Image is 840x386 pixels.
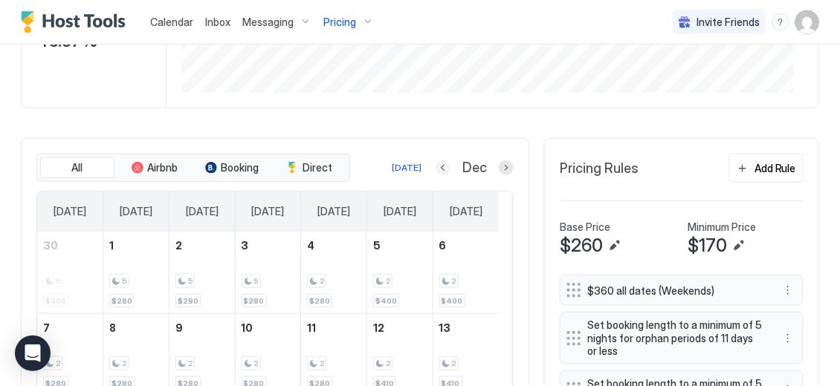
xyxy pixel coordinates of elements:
[169,232,235,259] a: December 2, 2025
[587,284,764,298] span: $360 all dates (Weekends)
[323,16,356,29] span: Pricing
[452,276,456,286] span: 2
[367,314,433,341] a: December 12, 2025
[442,296,463,306] span: $400
[320,359,324,368] span: 2
[169,232,235,314] td: December 2, 2025
[150,14,193,30] a: Calendar
[43,321,50,334] span: 7
[560,160,639,177] span: Pricing Rules
[117,157,192,178] button: Airbnb
[373,239,381,252] span: 5
[307,321,316,334] span: 11
[54,205,86,218] span: [DATE]
[188,359,193,368] span: 2
[386,276,390,286] span: 2
[122,359,126,368] span: 2
[148,161,178,174] span: Airbnb
[560,235,603,257] span: $260
[688,220,756,234] span: Minimum Price
[236,232,301,259] a: December 3, 2025
[37,314,103,341] a: December 7, 2025
[72,161,83,174] span: All
[433,232,499,314] td: December 6, 2025
[112,296,132,306] span: $280
[242,16,294,29] span: Messaging
[392,161,421,174] div: [DATE]
[688,235,727,257] span: $170
[439,239,447,252] span: 6
[433,232,499,259] a: December 6, 2025
[188,276,193,286] span: 5
[222,161,259,174] span: Booking
[303,192,365,232] a: Thursday
[755,160,796,176] div: Add Rule
[205,14,230,30] a: Inbox
[103,314,169,341] a: December 8, 2025
[103,232,169,259] a: December 1, 2025
[186,205,219,218] span: [DATE]
[730,237,748,255] button: Edit
[367,232,433,314] td: December 5, 2025
[56,359,60,368] span: 2
[606,237,624,255] button: Edit
[301,314,366,341] a: December 11, 2025
[452,359,456,368] span: 2
[171,192,233,232] a: Tuesday
[499,160,514,175] button: Next month
[195,157,269,178] button: Booking
[15,336,51,371] div: Open Intercom Messenger
[779,281,797,299] div: menu
[435,192,497,232] a: Saturday
[37,232,103,259] a: November 30, 2025
[697,16,760,29] span: Invite Friends
[433,314,499,341] a: December 13, 2025
[254,276,259,286] span: 5
[175,239,182,252] span: 2
[367,232,433,259] a: December 5, 2025
[21,11,132,33] a: Host Tools Logo
[390,159,424,177] button: [DATE]
[436,160,450,175] button: Previous month
[317,205,350,218] span: [DATE]
[105,192,167,232] a: Monday
[254,359,259,368] span: 2
[375,296,397,306] span: $400
[587,318,764,358] span: Set booking length to a minimum of 5 nights for orphan periods of 11 days or less
[384,205,416,218] span: [DATE]
[40,157,114,178] button: All
[39,192,101,232] a: Sunday
[386,359,390,368] span: 2
[242,321,253,334] span: 10
[560,220,610,234] span: Base Price
[303,161,332,174] span: Direct
[235,232,301,314] td: December 3, 2025
[795,10,819,34] div: User profile
[178,296,198,306] span: $280
[301,232,367,314] td: December 4, 2025
[301,232,366,259] a: December 4, 2025
[103,232,169,314] td: December 1, 2025
[109,321,116,334] span: 8
[43,239,58,252] span: 30
[236,192,299,232] a: Wednesday
[169,314,235,341] a: December 9, 2025
[244,296,265,306] span: $280
[236,314,301,341] a: December 10, 2025
[120,205,152,218] span: [DATE]
[373,321,384,334] span: 12
[251,205,284,218] span: [DATE]
[462,160,487,177] span: Dec
[450,205,482,218] span: [DATE]
[779,330,797,347] div: menu
[729,154,804,183] button: Add Rule
[37,232,103,314] td: November 30, 2025
[109,239,114,252] span: 1
[779,281,797,299] button: More options
[772,13,789,31] div: menu
[369,192,431,232] a: Friday
[175,321,183,334] span: 9
[205,16,230,28] span: Inbox
[122,276,126,286] span: 5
